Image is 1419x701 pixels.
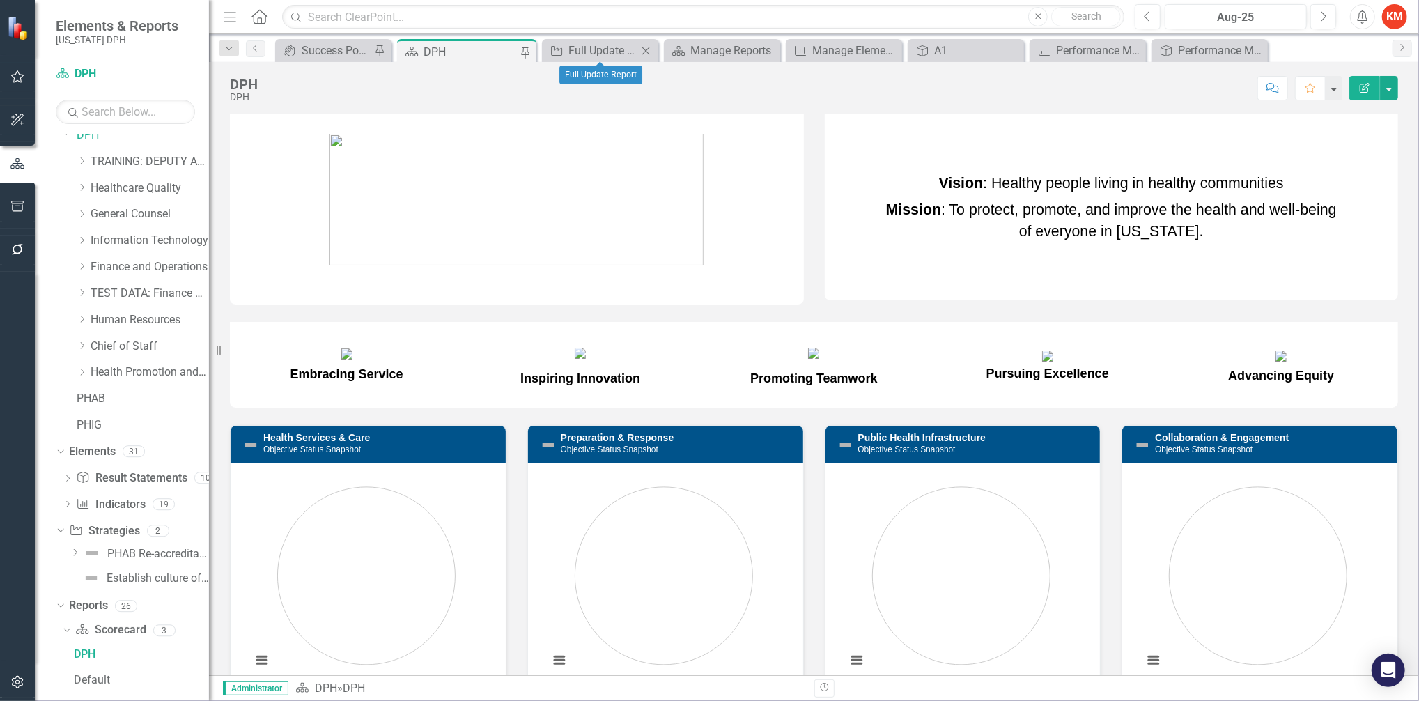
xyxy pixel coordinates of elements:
[1136,473,1380,682] svg: Interactive chart
[77,417,209,433] a: PHIG
[1155,42,1264,59] a: Performance Measure Alignment
[245,473,488,682] svg: Interactive chart
[290,367,403,381] span: Embracing Service
[540,437,557,454] img: Not Defined
[789,42,899,59] a: Manage Elements
[295,681,804,697] div: »
[91,364,209,380] a: Health Promotion and Services
[56,34,178,45] small: [US_STATE] DPH
[76,497,145,513] a: Indicators
[56,66,195,82] a: DPH
[750,371,878,385] span: Promoting Teamwork
[74,648,209,661] div: DPH
[934,42,1021,59] div: A1
[107,572,209,585] div: Establish culture of performance management
[690,42,777,59] div: Manage Reports
[223,681,288,695] span: Administrator
[1155,445,1253,454] small: Objective Status Snapshot
[939,175,1284,192] span: : Healthy people living in healthy communities
[70,643,209,665] a: DPH
[343,681,365,695] div: DPH
[147,525,169,537] div: 2
[1382,4,1407,29] button: KM
[76,470,187,486] a: Result Statements
[230,77,258,92] div: DPH
[1051,7,1121,26] button: Search
[1134,437,1151,454] img: Not Defined
[230,92,258,102] div: DPH
[1178,42,1264,59] div: Performance Measure Alignment
[1071,10,1101,22] span: Search
[91,206,209,222] a: General Counsel
[559,66,642,84] div: Full Update Report
[858,432,986,443] a: Public Health Infrastructure
[80,542,209,564] a: PHAB Re-accreditation Readiness Assessment
[302,42,371,59] div: Success Portal
[79,567,209,589] a: Establish culture of performance management
[837,437,854,454] img: Not Defined
[74,674,209,686] div: Default
[242,437,259,454] img: Not Defined
[153,498,175,510] div: 19
[56,100,195,124] input: Search Below...
[245,473,492,682] div: Chart. Highcharts interactive chart.
[69,444,116,460] a: Elements
[279,42,371,59] a: Success Portal
[1165,4,1307,29] button: Aug-25
[282,5,1124,29] input: Search ClearPoint...
[91,312,209,328] a: Human Resources
[115,600,137,612] div: 26
[69,523,139,539] a: Strategies
[520,371,640,385] span: Inspiring Innovation
[263,445,361,454] small: Objective Status Snapshot
[545,42,637,59] a: Full Update Report
[839,473,1087,682] div: Chart. Highcharts interactive chart.
[251,650,271,670] button: View chart menu, Chart
[886,201,941,218] strong: Mission
[886,201,1337,239] span: : To protect, promote, and improve the health and well-being of everyone in [US_STATE].
[91,259,209,275] a: Finance and Operations
[542,473,786,682] svg: Interactive chart
[77,128,209,144] a: DPH
[107,548,209,560] div: PHAB Re-accreditation Readiness Assessment
[341,348,352,360] img: mceclip9.png
[1275,350,1287,362] img: mceclip13.png
[808,348,819,359] img: mceclip11.png
[839,473,1083,682] svg: Interactive chart
[70,669,209,691] a: Default
[91,154,209,170] a: TRAINING: DEPUTY AREA
[194,472,217,484] div: 10
[986,348,1109,380] span: Pursuing Excellence
[1042,350,1053,362] img: mceclip12.png
[69,598,108,614] a: Reports
[123,446,145,458] div: 31
[84,545,100,562] img: Not Defined
[846,650,866,670] button: View chart menu, Chart
[667,42,777,59] a: Manage Reports
[1170,9,1302,26] div: Aug-25
[1228,348,1334,383] span: Advancing Equity
[542,473,789,682] div: Chart. Highcharts interactive chart.
[263,432,370,443] a: Health Services & Care
[549,650,568,670] button: View chart menu, Chart
[315,681,337,695] a: DPH
[1136,473,1383,682] div: Chart. Highcharts interactive chart.
[424,43,519,61] div: DPH
[561,445,658,454] small: Objective Status Snapshot
[568,42,637,59] div: Full Update Report
[1155,432,1289,443] a: Collaboration & Engagement
[939,175,984,192] strong: Vision
[575,348,586,359] img: mceclip10.png
[1033,42,1142,59] a: Performance Measures
[1372,654,1405,687] div: Open Intercom Messenger
[75,622,146,638] a: Scorecard
[91,339,209,355] a: Chief of Staff
[77,391,209,407] a: PHAB
[7,16,31,40] img: ClearPoint Strategy
[91,286,209,302] a: TEST DATA: Finance and Operations (Copy)
[91,180,209,197] a: Healthcare Quality
[153,624,176,636] div: 3
[1056,42,1142,59] div: Performance Measures
[91,233,209,249] a: Information Technology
